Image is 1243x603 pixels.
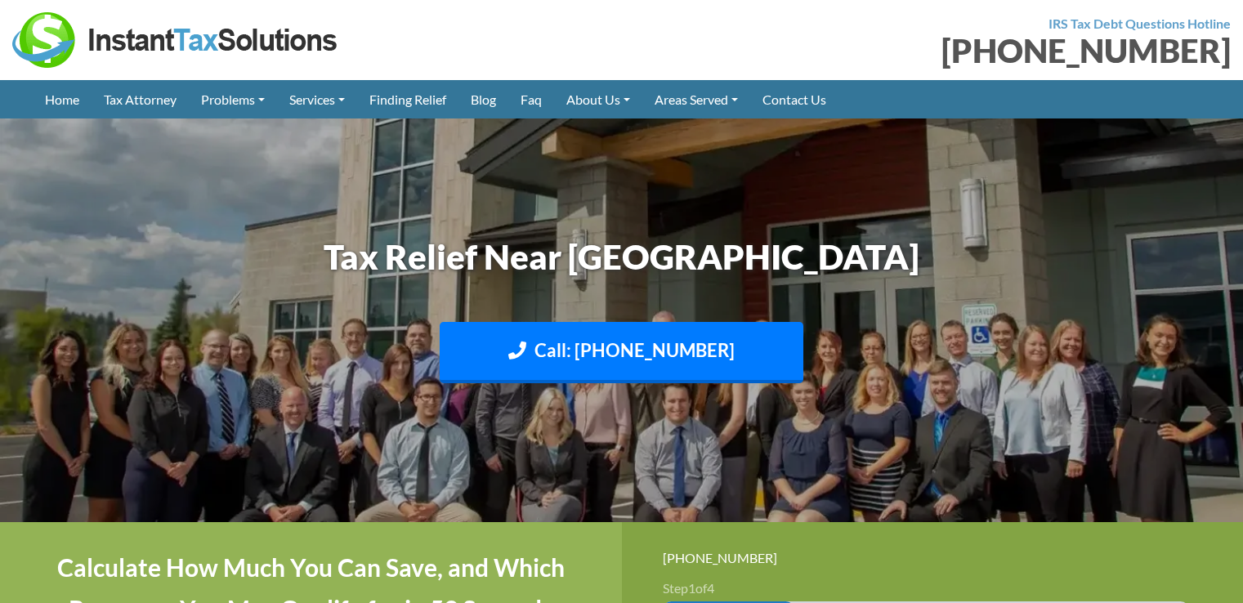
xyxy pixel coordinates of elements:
[1049,16,1231,31] strong: IRS Tax Debt Questions Hotline
[554,80,642,118] a: About Us
[33,80,92,118] a: Home
[12,12,339,68] img: Instant Tax Solutions Logo
[750,80,838,118] a: Contact Us
[12,30,339,46] a: Instant Tax Solutions Logo
[688,580,695,596] span: 1
[277,80,357,118] a: Services
[92,80,189,118] a: Tax Attorney
[642,80,750,118] a: Areas Served
[663,547,1203,569] div: [PHONE_NUMBER]
[440,322,803,383] a: Call: [PHONE_NUMBER]
[189,80,277,118] a: Problems
[458,80,508,118] a: Blog
[168,233,1075,281] h1: Tax Relief Near [GEOGRAPHIC_DATA]
[634,34,1232,67] div: [PHONE_NUMBER]
[508,80,554,118] a: Faq
[663,582,1203,595] h3: Step of
[357,80,458,118] a: Finding Relief
[707,580,714,596] span: 4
